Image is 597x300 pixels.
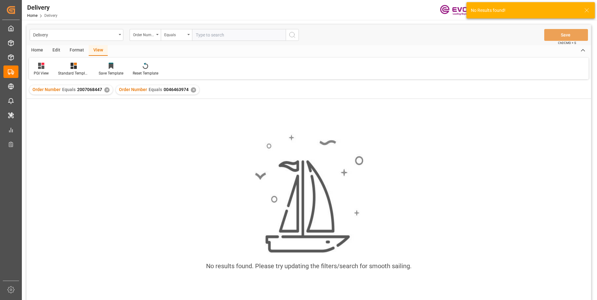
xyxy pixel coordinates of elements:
span: Order Number [32,87,61,92]
div: Reset Template [133,70,158,76]
button: search button [286,29,299,41]
button: open menu [130,29,161,41]
div: Delivery [27,3,57,12]
div: No results found. Please try updating the filters/search for smooth sailing. [206,261,412,271]
span: Equals [149,87,162,92]
span: 0046463974 [164,87,189,92]
div: View [89,45,108,56]
div: Home [27,45,48,56]
div: Edit [48,45,65,56]
span: 2007068447 [77,87,102,92]
div: ✕ [191,87,196,93]
div: No Results found! [471,7,578,14]
img: smooth_sailing.jpeg [254,134,363,254]
button: open menu [161,29,192,41]
button: open menu [30,29,123,41]
a: Home [27,13,37,18]
span: Order Number [119,87,147,92]
button: Save [544,29,588,41]
div: Standard Templates [58,70,89,76]
div: Delivery [33,31,116,38]
div: Order Number [133,31,154,38]
img: Evonik-brand-mark-Deep-Purple-RGB.jpeg_1700498283.jpeg [440,5,481,16]
div: ✕ [104,87,110,93]
span: Equals [62,87,76,92]
div: Equals [164,31,185,38]
div: Format [65,45,89,56]
div: PGI View [34,70,49,76]
input: Type to search [192,29,286,41]
span: Ctrl/CMD + S [558,41,576,45]
div: Save Template [99,70,123,76]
